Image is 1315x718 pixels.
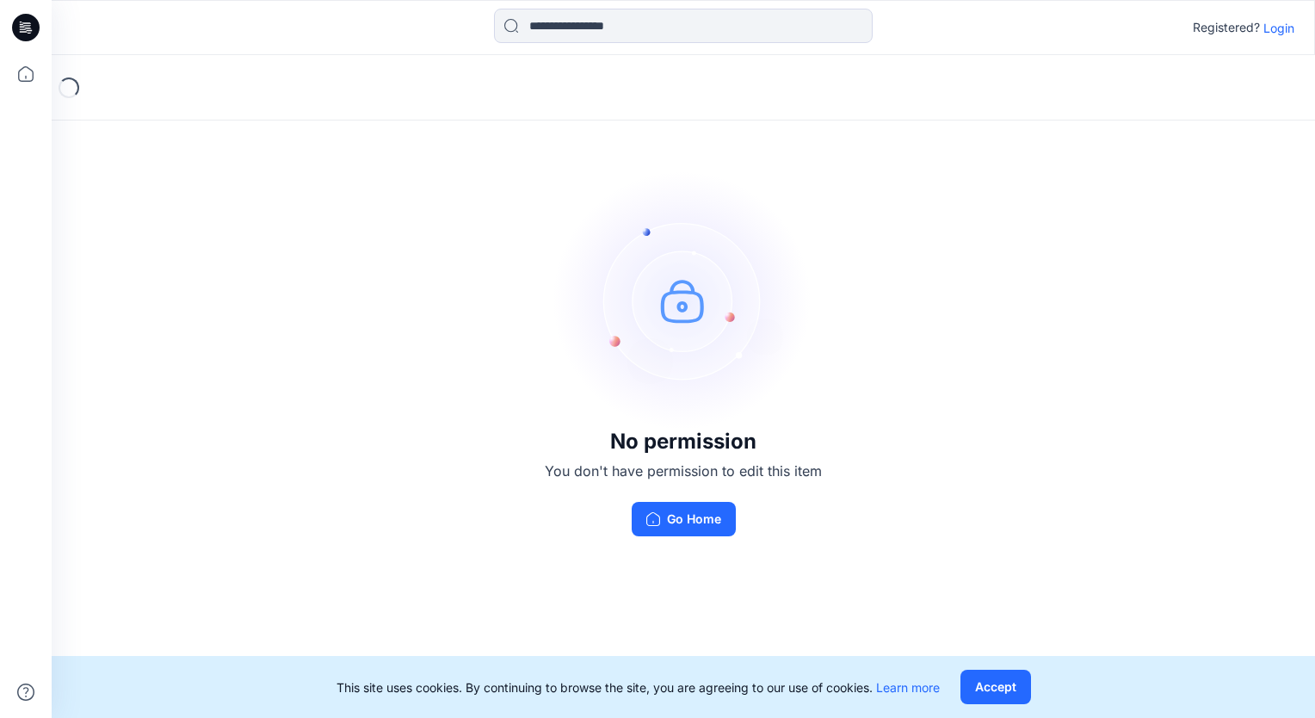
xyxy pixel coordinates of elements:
p: Login [1263,19,1294,37]
p: This site uses cookies. By continuing to browse the site, you are agreeing to our use of cookies. [336,678,940,696]
button: Accept [960,670,1031,704]
img: no-perm.svg [554,171,812,430]
a: Learn more [876,680,940,695]
p: You don't have permission to edit this item [545,461,822,481]
p: Registered? [1193,17,1260,38]
h3: No permission [545,430,822,454]
button: Go Home [632,502,736,536]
